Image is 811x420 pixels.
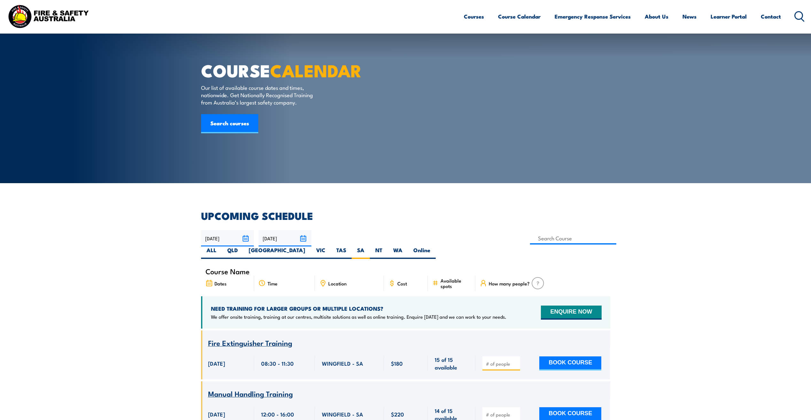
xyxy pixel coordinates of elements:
label: VIC [311,246,331,259]
span: $220 [391,410,404,418]
span: WINGFIELD - SA [322,410,363,418]
label: [GEOGRAPHIC_DATA] [243,246,311,259]
span: Location [328,281,347,286]
button: ENQUIRE NOW [541,306,601,320]
h4: NEED TRAINING FOR LARGER GROUPS OR MULTIPLE LOCATIONS? [211,305,506,312]
p: We offer onsite training, training at our centres, multisite solutions as well as online training... [211,314,506,320]
a: Learner Portal [711,8,747,25]
p: Our list of available course dates and times, nationwide. Get Nationally Recognised Training from... [201,84,318,106]
input: # of people [486,411,518,418]
span: 15 of 15 available [435,356,468,371]
input: From date [201,230,254,246]
a: Fire Extinguisher Training [208,339,292,347]
span: 08:30 - 11:30 [261,360,294,367]
label: QLD [222,246,243,259]
label: SA [352,246,370,259]
label: Online [408,246,436,259]
button: BOOK COURSE [539,356,601,370]
span: [DATE] [208,410,225,418]
a: Emergency Response Services [555,8,631,25]
span: Time [268,281,277,286]
input: Search Course [530,232,617,245]
a: Courses [464,8,484,25]
span: Available spots [441,278,471,289]
input: To date [259,230,311,246]
a: News [682,8,697,25]
span: Course Name [206,268,250,274]
label: TAS [331,246,352,259]
span: WINGFIELD - SA [322,360,363,367]
h2: UPCOMING SCHEDULE [201,211,610,220]
a: Manual Handling Training [208,390,293,398]
span: 12:00 - 16:00 [261,410,294,418]
a: Search courses [201,114,258,133]
span: Fire Extinguisher Training [208,337,292,348]
span: How many people? [489,281,530,286]
span: $180 [391,360,403,367]
span: Dates [214,281,227,286]
label: WA [388,246,408,259]
span: Manual Handling Training [208,388,293,399]
span: Cost [397,281,407,286]
a: Course Calendar [498,8,541,25]
label: ALL [201,246,222,259]
a: Contact [761,8,781,25]
a: About Us [645,8,668,25]
h1: COURSE [201,63,359,78]
input: # of people [486,361,518,367]
span: [DATE] [208,360,225,367]
label: NT [370,246,388,259]
strong: CALENDAR [270,57,362,83]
